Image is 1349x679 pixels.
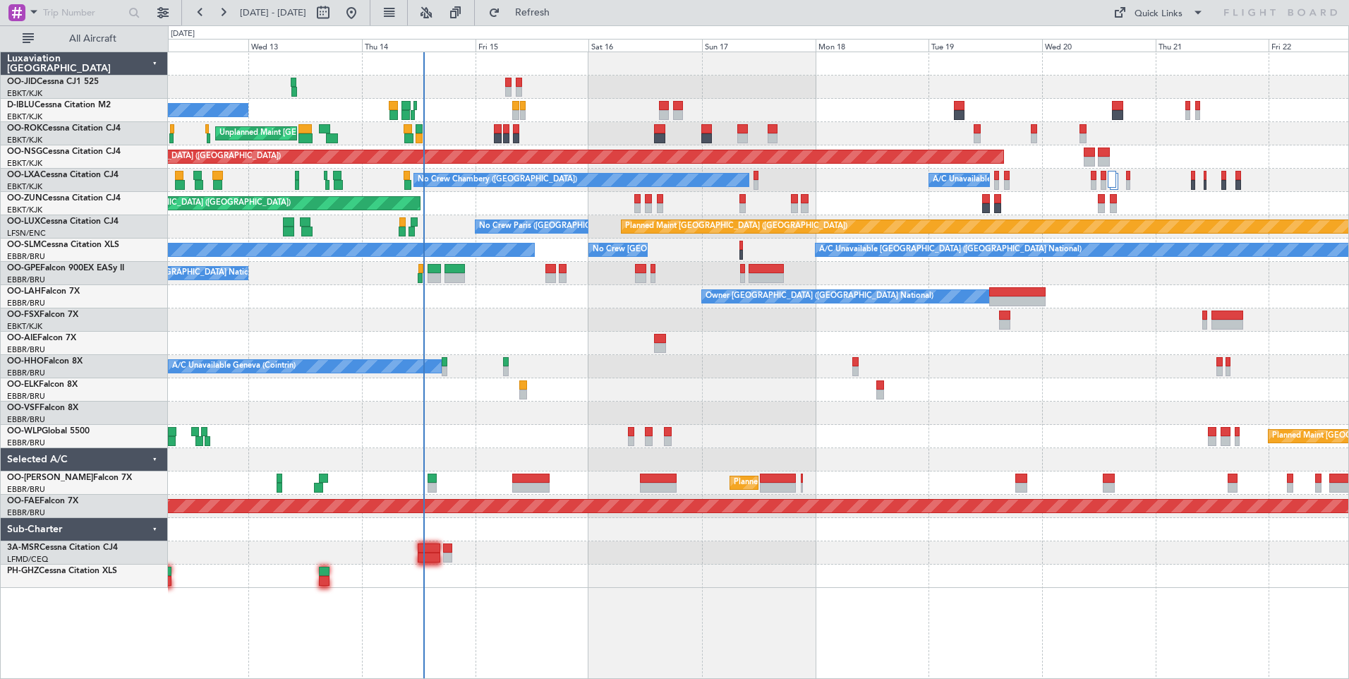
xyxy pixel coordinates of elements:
[702,39,816,52] div: Sun 17
[482,1,567,24] button: Refresh
[1042,39,1156,52] div: Wed 20
[7,148,121,156] a: OO-NSGCessna Citation CJ4
[418,169,577,191] div: No Crew Chambery ([GEOGRAPHIC_DATA])
[7,287,80,296] a: OO-LAHFalcon 7X
[7,112,42,122] a: EBKT/KJK
[706,286,933,307] div: Owner [GEOGRAPHIC_DATA] ([GEOGRAPHIC_DATA] National)
[37,34,149,44] span: All Aircraft
[7,124,121,133] a: OO-ROKCessna Citation CJ4
[7,427,90,435] a: OO-WLPGlobal 5500
[171,28,195,40] div: [DATE]
[7,101,111,109] a: D-IBLUCessna Citation M2
[7,474,132,482] a: OO-[PERSON_NAME]Falcon 7X
[7,194,42,203] span: OO-ZUN
[7,380,78,389] a: OO-ELKFalcon 8X
[7,148,42,156] span: OO-NSG
[7,334,37,342] span: OO-AIE
[7,507,45,518] a: EBBR/BRU
[7,414,45,425] a: EBBR/BRU
[7,78,37,86] span: OO-JID
[7,241,119,249] a: OO-SLMCessna Citation XLS
[7,217,119,226] a: OO-LUXCessna Citation CJ4
[7,194,121,203] a: OO-ZUNCessna Citation CJ4
[7,554,48,565] a: LFMD/CEQ
[172,356,296,377] div: A/C Unavailable Geneva (Cointrin)
[7,497,78,505] a: OO-FAEFalcon 7X
[7,217,40,226] span: OO-LUX
[7,344,45,355] a: EBBR/BRU
[7,484,45,495] a: EBBR/BRU
[928,39,1042,52] div: Tue 19
[7,438,45,448] a: EBBR/BRU
[362,39,476,52] div: Thu 14
[7,321,42,332] a: EBKT/KJK
[1135,7,1182,21] div: Quick Links
[7,251,45,262] a: EBBR/BRU
[7,543,40,552] span: 3A-MSR
[479,216,619,237] div: No Crew Paris ([GEOGRAPHIC_DATA])
[135,39,249,52] div: Tue 12
[7,474,93,482] span: OO-[PERSON_NAME]
[593,239,829,260] div: No Crew [GEOGRAPHIC_DATA] ([GEOGRAPHIC_DATA] National)
[933,169,991,191] div: A/C Unavailable
[7,101,35,109] span: D-IBLU
[7,543,118,552] a: 3A-MSRCessna Citation CJ4
[1106,1,1211,24] button: Quick Links
[7,368,45,378] a: EBBR/BRU
[588,39,702,52] div: Sat 16
[503,8,562,18] span: Refresh
[7,181,42,192] a: EBKT/KJK
[7,298,45,308] a: EBBR/BRU
[7,357,83,366] a: OO-HHOFalcon 8X
[819,239,1082,260] div: A/C Unavailable [GEOGRAPHIC_DATA] ([GEOGRAPHIC_DATA] National)
[59,146,281,167] div: Planned Maint [GEOGRAPHIC_DATA] ([GEOGRAPHIC_DATA])
[476,39,589,52] div: Fri 15
[7,497,40,505] span: OO-FAE
[625,216,847,237] div: Planned Maint [GEOGRAPHIC_DATA] ([GEOGRAPHIC_DATA])
[7,124,42,133] span: OO-ROK
[7,427,42,435] span: OO-WLP
[16,28,153,50] button: All Aircraft
[43,2,124,23] input: Trip Number
[7,567,117,575] a: PH-GHZCessna Citation XLS
[7,158,42,169] a: EBKT/KJK
[7,357,44,366] span: OO-HHO
[816,39,929,52] div: Mon 18
[1156,39,1269,52] div: Thu 21
[7,205,42,215] a: EBKT/KJK
[7,171,119,179] a: OO-LXACessna Citation CJ4
[7,228,46,239] a: LFSN/ENC
[240,6,306,19] span: [DATE] - [DATE]
[7,334,76,342] a: OO-AIEFalcon 7X
[7,241,41,249] span: OO-SLM
[7,391,45,402] a: EBBR/BRU
[7,135,42,145] a: EBKT/KJK
[7,171,40,179] span: OO-LXA
[7,275,45,285] a: EBBR/BRU
[219,123,447,144] div: Unplanned Maint [GEOGRAPHIC_DATA]-[GEOGRAPHIC_DATA]
[7,264,124,272] a: OO-GPEFalcon 900EX EASy II
[7,404,40,412] span: OO-VSF
[734,472,989,493] div: Planned Maint [GEOGRAPHIC_DATA] ([GEOGRAPHIC_DATA] National)
[7,311,40,319] span: OO-FSX
[7,78,99,86] a: OO-JIDCessna CJ1 525
[7,311,78,319] a: OO-FSXFalcon 7X
[7,88,42,99] a: EBKT/KJK
[7,404,78,412] a: OO-VSFFalcon 8X
[7,380,39,389] span: OO-ELK
[7,287,41,296] span: OO-LAH
[7,264,40,272] span: OO-GPE
[59,193,291,214] div: Unplanned Maint [GEOGRAPHIC_DATA] ([GEOGRAPHIC_DATA])
[248,39,362,52] div: Wed 13
[7,567,39,575] span: PH-GHZ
